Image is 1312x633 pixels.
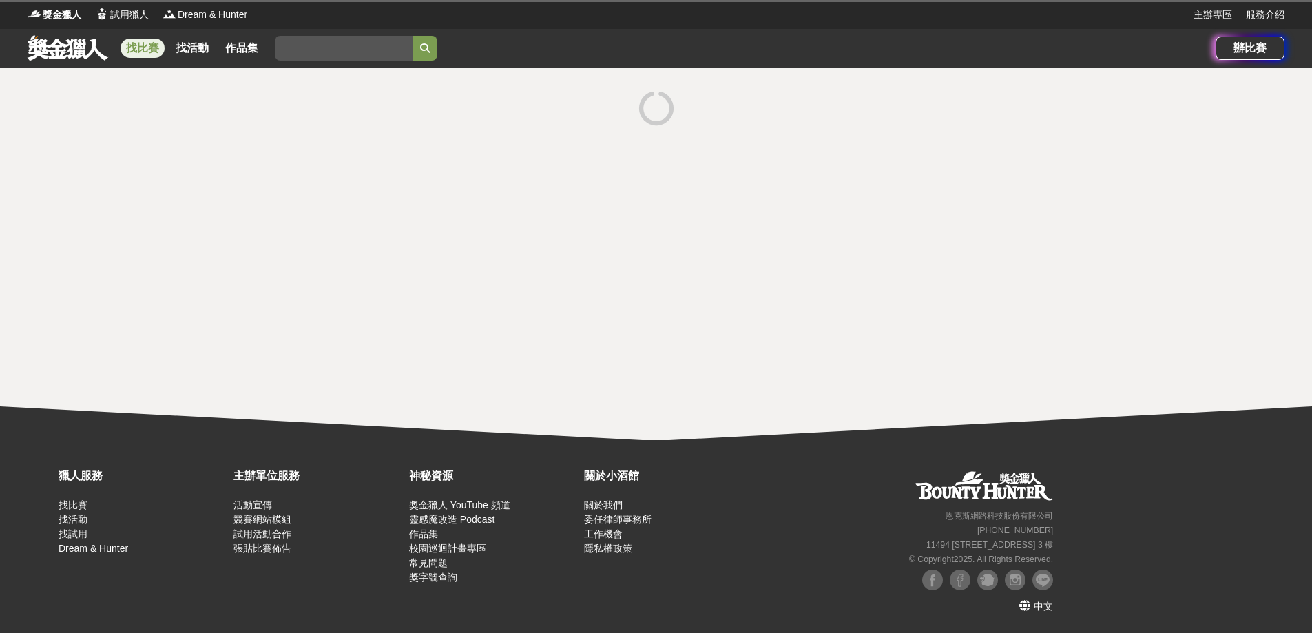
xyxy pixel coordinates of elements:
[584,468,752,484] div: 關於小酒館
[1034,601,1053,612] span: 中文
[950,570,970,590] img: Facebook
[922,570,943,590] img: Facebook
[409,557,448,568] a: 常見問題
[59,528,87,539] a: 找試用
[409,528,438,539] a: 作品集
[409,499,510,510] a: 獎金獵人 YouTube 頻道
[409,514,494,525] a: 靈感魔改造 Podcast
[233,528,291,539] a: 試用活動合作
[584,514,652,525] a: 委任律師事務所
[409,468,577,484] div: 神秘資源
[584,528,623,539] a: 工作機會
[233,468,402,484] div: 主辦單位服務
[163,7,176,21] img: Logo
[95,7,109,21] img: Logo
[584,499,623,510] a: 關於我們
[584,543,632,554] a: 隱私權政策
[1194,8,1232,22] a: 主辦專區
[28,7,41,21] img: Logo
[163,8,247,22] a: LogoDream & Hunter
[1032,570,1053,590] img: LINE
[909,554,1053,564] small: © Copyright 2025 . All Rights Reserved.
[121,39,165,58] a: 找比賽
[233,543,291,554] a: 張貼比賽佈告
[926,540,1053,550] small: 11494 [STREET_ADDRESS] 3 樓
[59,543,128,554] a: Dream & Hunter
[233,499,272,510] a: 活動宣傳
[977,526,1053,535] small: [PHONE_NUMBER]
[28,8,81,22] a: Logo獎金獵人
[1246,8,1284,22] a: 服務介紹
[170,39,214,58] a: 找活動
[43,8,81,22] span: 獎金獵人
[110,8,149,22] span: 試用獵人
[977,570,998,590] img: Plurk
[59,499,87,510] a: 找比賽
[1005,570,1025,590] img: Instagram
[178,8,247,22] span: Dream & Hunter
[95,8,149,22] a: Logo試用獵人
[59,468,227,484] div: 獵人服務
[946,511,1053,521] small: 恩克斯網路科技股份有限公司
[1216,37,1284,60] a: 辦比賽
[59,514,87,525] a: 找活動
[233,514,291,525] a: 競賽網站模組
[409,572,457,583] a: 獎字號查詢
[409,543,486,554] a: 校園巡迴計畫專區
[220,39,264,58] a: 作品集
